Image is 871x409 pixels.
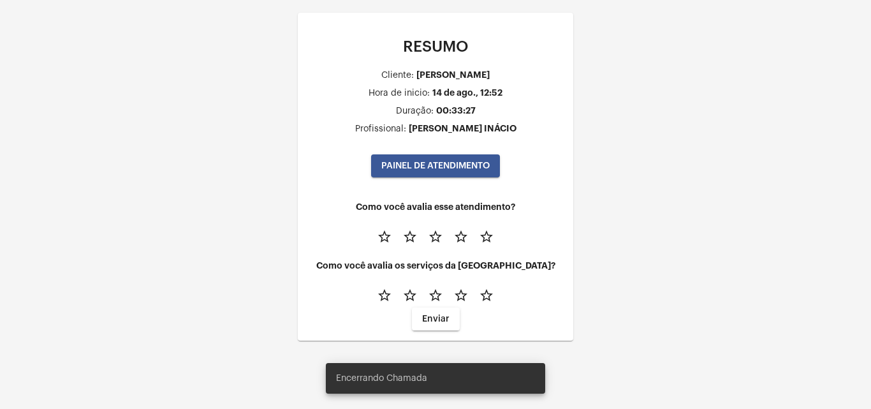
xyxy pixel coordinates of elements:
div: [PERSON_NAME] [416,70,490,80]
mat-icon: star_border [377,229,392,244]
mat-icon: star_border [428,229,443,244]
div: 00:33:27 [436,106,476,115]
span: Enviar [422,315,450,323]
mat-icon: star_border [453,229,469,244]
div: 14 de ago., 12:52 [432,88,502,98]
div: Hora de inicio: [369,89,430,98]
mat-icon: star_border [453,288,469,303]
span: PAINEL DE ATENDIMENTO [381,161,490,170]
mat-icon: star_border [377,288,392,303]
mat-icon: star_border [402,288,418,303]
h4: Como você avalia esse atendimento? [308,202,563,212]
div: Profissional: [355,124,406,134]
p: RESUMO [308,38,563,55]
h4: Como você avalia os serviços da [GEOGRAPHIC_DATA]? [308,261,563,271]
div: Cliente: [381,71,414,80]
mat-icon: star_border [402,229,418,244]
div: [PERSON_NAME] INÁCIO [409,124,516,133]
button: Enviar [412,308,460,331]
button: PAINEL DE ATENDIMENTO [371,154,500,177]
div: Duração: [396,107,434,116]
mat-icon: star_border [479,288,494,303]
mat-icon: star_border [428,288,443,303]
mat-icon: star_border [479,229,494,244]
span: Encerrando Chamada [336,372,427,385]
